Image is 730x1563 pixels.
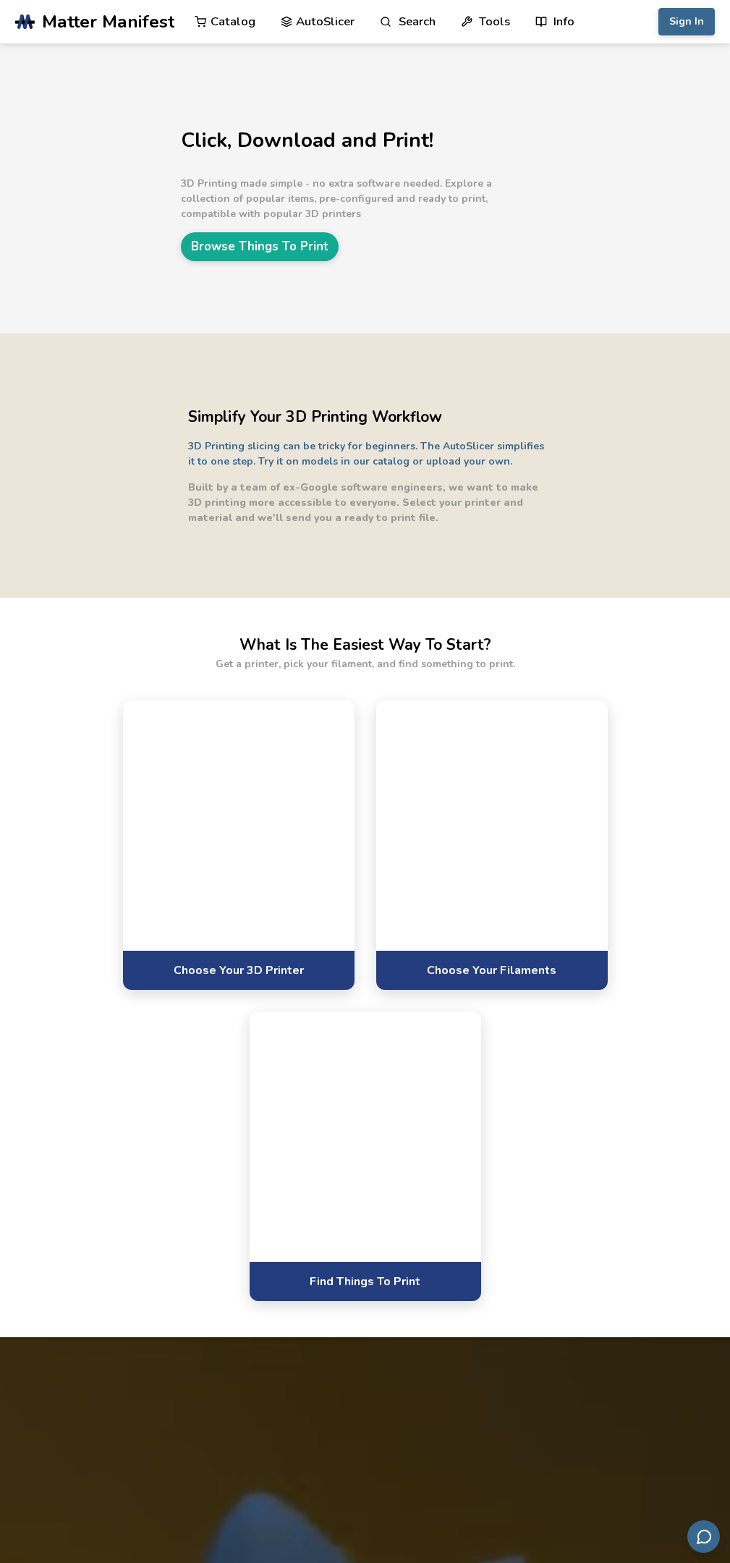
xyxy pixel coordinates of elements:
a: Choose Your 3D Printer [123,950,355,990]
p: Built by a team of ex-Google software engineers, we want to make 3D printing more accessible to e... [188,480,550,525]
p: 3D Printing slicing can be tricky for beginners. The AutoSlicer simplifies it to one step. Try it... [188,439,550,469]
a: Choose Your Filaments [376,950,608,990]
h1: Click, Download and Print! [181,130,543,152]
h2: Simplify Your 3D Printing Workflow [188,406,550,428]
p: Get a printer, pick your filament, and find something to print. [216,656,515,672]
button: Send feedback via email [687,1520,720,1553]
a: Find Things To Print [250,1261,481,1301]
span: Matter Manifest [42,12,174,32]
button: Sign In [658,8,715,35]
h2: What Is The Easiest Way To Start? [239,634,491,656]
a: Browse Things To Print [181,232,339,260]
p: 3D Printing made simple - no extra software needed. Explore a collection of popular items, pre-co... [181,176,543,221]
